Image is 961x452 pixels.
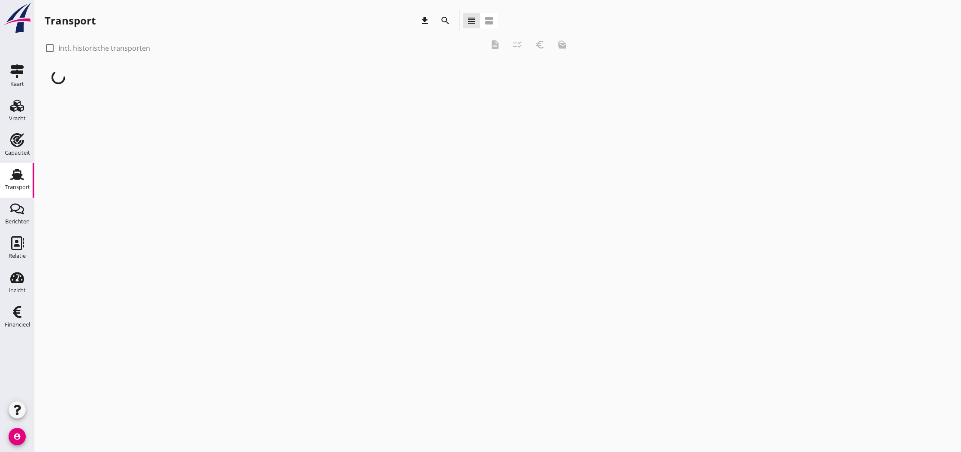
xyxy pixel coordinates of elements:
div: Financieel [5,322,30,327]
div: Relatie [9,253,26,259]
i: view_agenda [484,15,494,26]
div: Inzicht [9,287,26,293]
div: Transport [45,14,96,27]
div: Transport [5,184,30,190]
div: Berichten [5,219,30,224]
i: download [420,15,430,26]
img: logo-small.a267ee39.svg [2,2,33,34]
i: account_circle [9,428,26,445]
label: Incl. historische transporten [58,44,150,52]
i: view_headline [466,15,477,26]
i: search [440,15,450,26]
div: Kaart [10,81,24,87]
div: Capaciteit [5,150,30,156]
div: Vracht [9,116,26,121]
